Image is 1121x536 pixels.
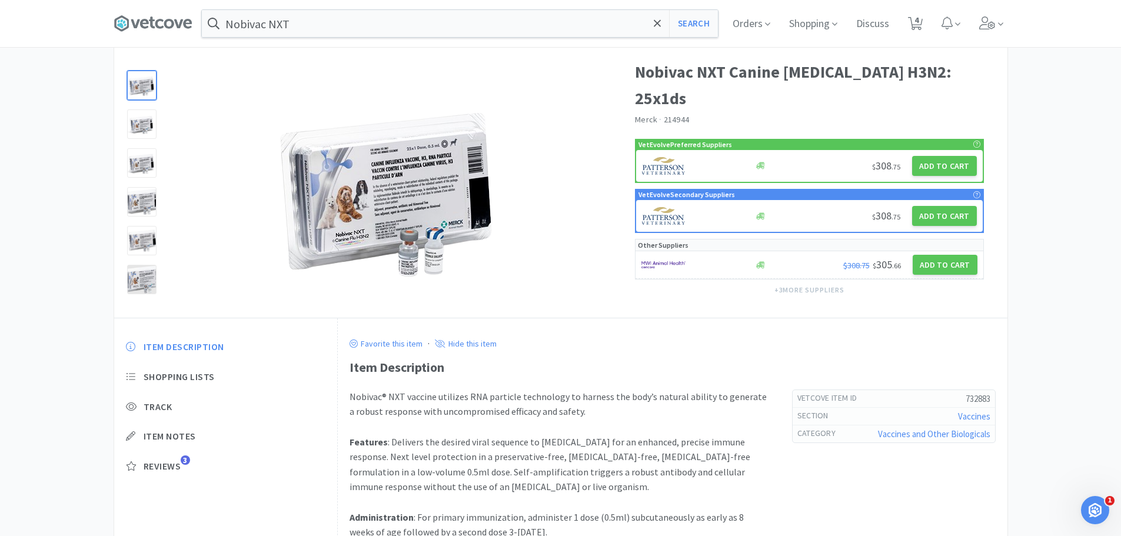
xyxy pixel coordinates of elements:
[664,114,690,125] span: 214944
[635,114,657,125] a: Merck
[872,159,900,172] span: 308
[878,428,990,440] a: Vaccines and Other Biologicals
[797,392,867,404] h6: Vetcove Item Id
[873,261,876,270] span: $
[638,239,688,251] p: Other Suppliers
[797,410,838,422] h6: Section
[892,212,900,221] span: . 75
[428,336,430,351] div: ·
[1105,496,1115,505] span: 1
[872,162,876,171] span: $
[872,209,900,222] span: 308
[274,71,510,306] img: dff05f53e5c84175ba72c50ffdf63dc8_496386.png
[642,157,686,175] img: f5e969b455434c6296c6d81ef179fa71_3.png
[872,212,876,221] span: $
[843,260,870,271] span: $308.75
[358,338,423,349] p: Favorite this item
[445,338,497,349] p: Hide this item
[350,357,996,378] div: Item Description
[641,256,686,274] img: f6b2451649754179b5b4e0c70c3f7cb0_2.png
[638,189,735,200] p: VetEvolve Secondary Suppliers
[669,10,718,37] button: Search
[659,114,661,125] span: ·
[202,10,718,37] input: Search by item, sku, manufacturer, ingredient, size...
[350,511,414,523] strong: Administration
[866,392,990,405] h5: 732883
[851,19,894,29] a: Discuss
[638,139,732,150] p: VetEvolve Preferred Suppliers
[144,341,224,353] span: Item Description
[797,428,845,440] h6: Category
[873,258,901,271] span: 305
[903,20,927,31] a: 4
[350,436,388,448] strong: Features
[635,59,984,112] h1: Nobivac NXT Canine [MEDICAL_DATA] H3N2: 25x1ds
[642,207,686,225] img: f5e969b455434c6296c6d81ef179fa71_3.png
[912,206,977,226] button: Add to Cart
[958,411,990,422] a: Vaccines
[1081,496,1109,524] iframe: Intercom live chat
[144,401,172,413] span: Track
[912,156,977,176] button: Add to Cart
[892,261,901,270] span: . 66
[144,430,196,442] span: Item Notes
[892,162,900,171] span: . 75
[144,371,215,383] span: Shopping Lists
[913,255,977,275] button: Add to Cart
[144,460,181,472] span: Reviews
[769,282,850,298] button: +3more suppliers
[181,455,190,465] span: 3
